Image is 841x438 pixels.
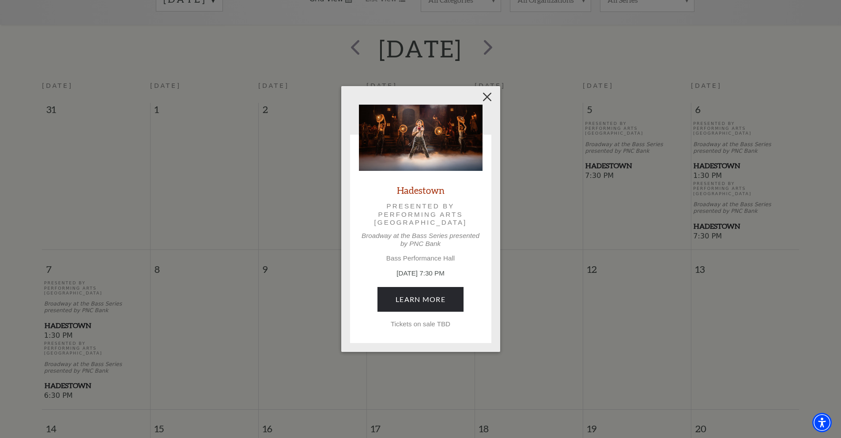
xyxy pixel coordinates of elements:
[359,232,483,248] p: Broadway at the Bass Series presented by PNC Bank
[359,254,483,262] p: Bass Performance Hall
[359,105,483,171] img: Hadestown
[479,88,495,105] button: Close
[359,320,483,328] p: Tickets on sale TBD
[377,287,464,312] a: June 5, 7:30 PM Learn More Tickets on sale TBD
[397,184,445,196] a: Hadestown
[359,268,483,279] p: [DATE] 7:30 PM
[371,202,470,227] p: Presented by Performing Arts [GEOGRAPHIC_DATA]
[812,413,832,432] div: Accessibility Menu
